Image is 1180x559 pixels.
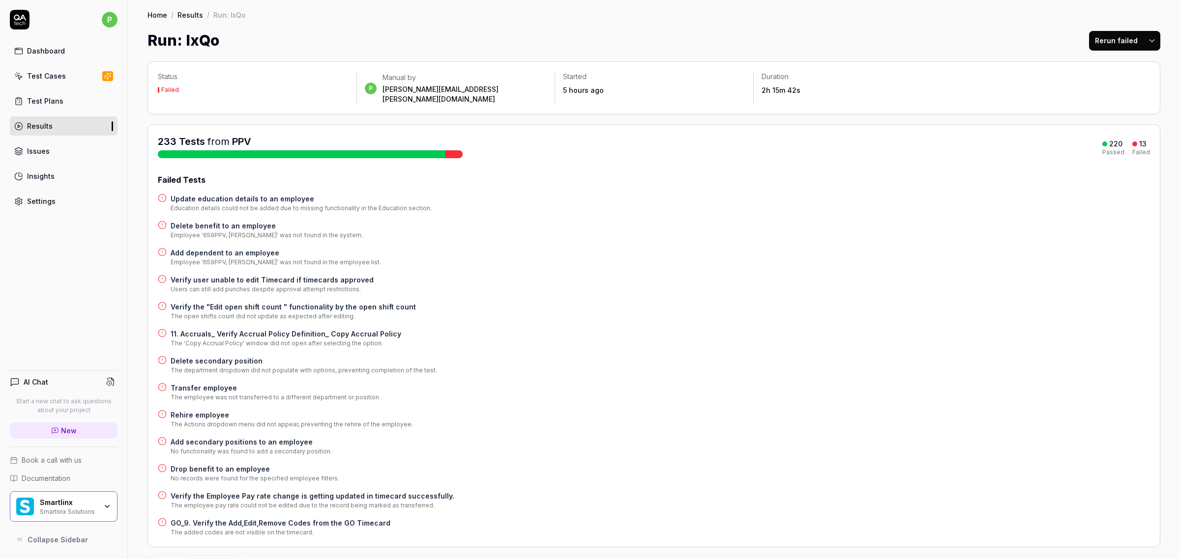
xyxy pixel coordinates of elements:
[147,29,219,52] h1: Run: lxQo
[171,302,416,312] a: Verify the "Edit open shift count " functionality by the open shift count
[383,73,547,83] div: Manual by
[762,86,800,94] time: 2h 15m 42s
[171,285,374,294] div: Users can still add punches despite approval attempt restrictions.
[27,46,65,56] div: Dashboard
[102,10,118,29] button: p
[177,10,203,20] a: Results
[171,204,432,213] div: Education details could not be added due to missing functionality in the Education section.
[171,356,437,366] a: Delete secondary position
[10,422,118,439] a: New
[27,121,53,131] div: Results
[207,10,209,20] div: /
[171,231,363,240] div: Employee '659PPV, [PERSON_NAME]' was not found in the system.
[40,498,97,507] div: Smartlinx
[762,72,944,82] p: Duration
[171,420,413,429] div: The Actions dropdown menu did not appear, preventing the rehire of the employee.
[10,473,118,483] a: Documentation
[171,366,437,375] div: The department dropdown did not populate with options, preventing completion of the test.
[40,507,97,515] div: Smartlinx Solutions
[27,71,66,81] div: Test Cases
[171,474,339,483] div: No records were found for the specified employee filters.
[1102,149,1124,155] div: Passed
[171,464,339,474] a: Drop benefit to an employee
[24,377,48,387] h4: AI Chat
[171,339,401,348] div: The 'Copy Accrual Policy' window did not open after selecting the option.
[27,171,55,181] div: Insights
[10,192,118,211] a: Settings
[232,136,251,147] a: PPV
[10,116,118,136] a: Results
[1132,149,1150,155] div: Failed
[171,194,432,204] a: Update education details to an employee
[383,84,547,104] div: [PERSON_NAME][EMAIL_ADDRESS][PERSON_NAME][DOMAIN_NAME]
[10,141,118,161] a: Issues
[158,136,205,147] span: 233 Tests
[10,91,118,111] a: Test Plans
[171,10,174,20] div: /
[16,498,34,515] img: Smartlinx Logo
[10,66,118,85] a: Test Cases
[10,530,118,549] button: Collapse Sidebar
[1109,140,1122,148] div: 220
[171,518,390,528] a: GO_9. Verify the Add,Edit,Remove Codes from the GO Timecard
[171,410,413,420] a: Rehire employee
[563,86,604,94] time: 5 hours ago
[171,329,401,339] a: 11. Accruals_ Verify Accrual Policy Definition_ Copy Accrual Policy
[10,41,118,60] a: Dashboard
[22,455,82,465] span: Book a call with us
[158,174,1150,186] div: Failed Tests
[102,12,118,28] span: p
[28,534,88,545] span: Collapse Sidebar
[171,501,454,510] div: The employee pay rate could not be edited due to the record being marked as transferred.
[10,491,118,522] button: Smartlinx LogoSmartlinxSmartlinx Solutions
[1089,31,1144,51] button: Rerun failed
[61,425,77,436] span: New
[207,136,230,147] span: from
[171,221,363,231] a: Delete benefit to an employee
[27,196,56,206] div: Settings
[171,437,332,447] a: Add secondary positions to an employee
[213,10,246,20] div: Run: lxQo
[158,72,349,82] p: Status
[10,455,118,465] a: Book a call with us
[171,393,381,402] div: The employee was not transferred to a different department or position.
[171,447,332,456] div: No functionality was found to add a secondary position.
[171,275,374,285] a: Verify user unable to edit Timecard if timecards approved
[27,96,63,106] div: Test Plans
[147,10,167,20] a: Home
[171,528,390,537] div: The added codes are not visible on the timecard.
[10,167,118,186] a: Insights
[1139,140,1147,148] div: 13
[171,383,381,393] a: Transfer employee
[563,72,745,82] p: Started
[27,146,50,156] div: Issues
[22,473,70,483] span: Documentation
[365,83,377,94] span: p
[10,397,118,415] p: Start a new chat to ask questions about your project
[171,491,454,501] a: Verify the Employee Pay rate change is getting updated in timecard successfully.
[161,87,179,93] div: Failed
[171,248,381,258] a: Add dependent to an employee
[171,312,416,321] div: The open shifts count did not update as expected after editing.
[171,258,381,267] div: Employee '659PPV, [PERSON_NAME]' was not found in the employee list.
